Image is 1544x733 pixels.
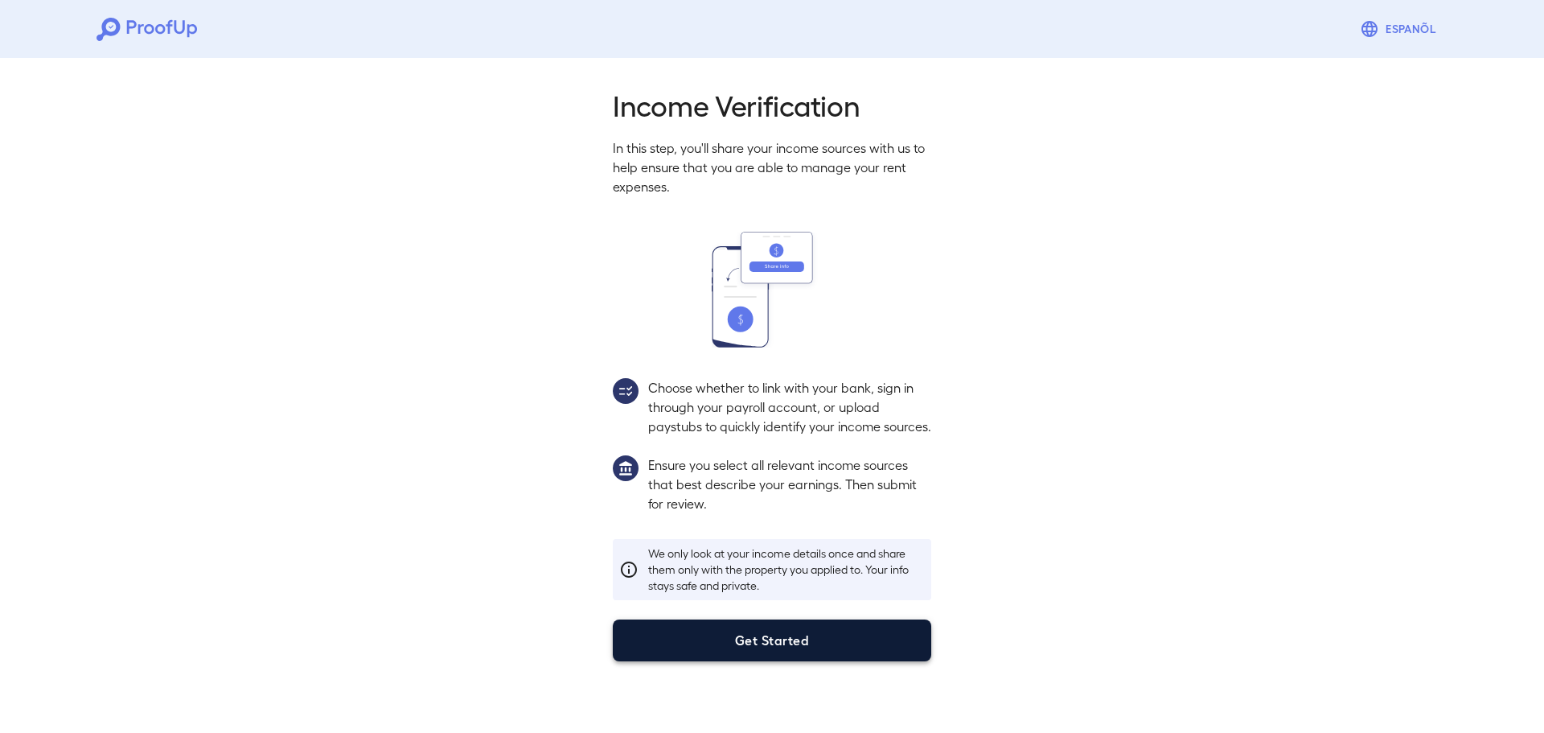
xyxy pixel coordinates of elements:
[613,87,931,122] h2: Income Verification
[648,455,931,513] p: Ensure you select all relevant income sources that best describe your earnings. Then submit for r...
[712,232,832,348] img: transfer_money.svg
[648,546,925,594] p: We only look at your income details once and share them only with the property you applied to. Yo...
[613,455,639,481] img: group1.svg
[613,138,931,196] p: In this step, you'll share your income sources with us to help ensure that you are able to manage...
[1353,13,1447,45] button: Espanõl
[613,620,931,661] button: Get Started
[613,378,639,404] img: group2.svg
[648,378,931,436] p: Choose whether to link with your bank, sign in through your payroll account, or upload paystubs t...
